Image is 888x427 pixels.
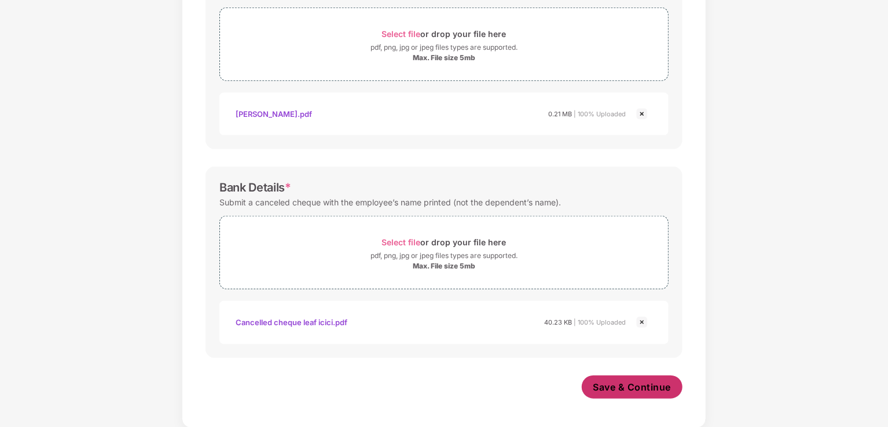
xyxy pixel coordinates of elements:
[220,225,668,280] span: Select fileor drop your file herepdf, png, jpg or jpeg files types are supported.Max. File size 5mb
[593,381,671,393] span: Save & Continue
[382,234,507,250] div: or drop your file here
[220,17,668,72] span: Select fileor drop your file herepdf, png, jpg or jpeg files types are supported.Max. File size 5mb
[635,107,649,121] img: svg+xml;base64,PHN2ZyBpZD0iQ3Jvc3MtMjR4MjQiIHhtbG5zPSJodHRwOi8vd3d3LnczLm9yZy8yMDAwL3N2ZyIgd2lkdG...
[635,315,649,329] img: svg+xml;base64,PHN2ZyBpZD0iQ3Jvc3MtMjR4MjQiIHhtbG5zPSJodHRwOi8vd3d3LnczLm9yZy8yMDAwL3N2ZyIgd2lkdG...
[236,312,347,332] div: Cancelled cheque leaf icici.pdf
[382,29,421,39] span: Select file
[236,104,312,124] div: [PERSON_NAME].pdf
[219,194,561,210] div: Submit a canceled cheque with the employee’s name printed (not the dependent’s name).
[544,318,572,326] span: 40.23 KB
[370,250,518,262] div: pdf, png, jpg or jpeg files types are supported.
[413,53,475,62] div: Max. File size 5mb
[370,42,518,53] div: pdf, png, jpg or jpeg files types are supported.
[382,237,421,247] span: Select file
[413,262,475,271] div: Max. File size 5mb
[548,110,572,118] span: 0.21 MB
[219,181,291,194] div: Bank Details
[574,110,626,118] span: | 100% Uploaded
[582,376,683,399] button: Save & Continue
[574,318,626,326] span: | 100% Uploaded
[382,26,507,42] div: or drop your file here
